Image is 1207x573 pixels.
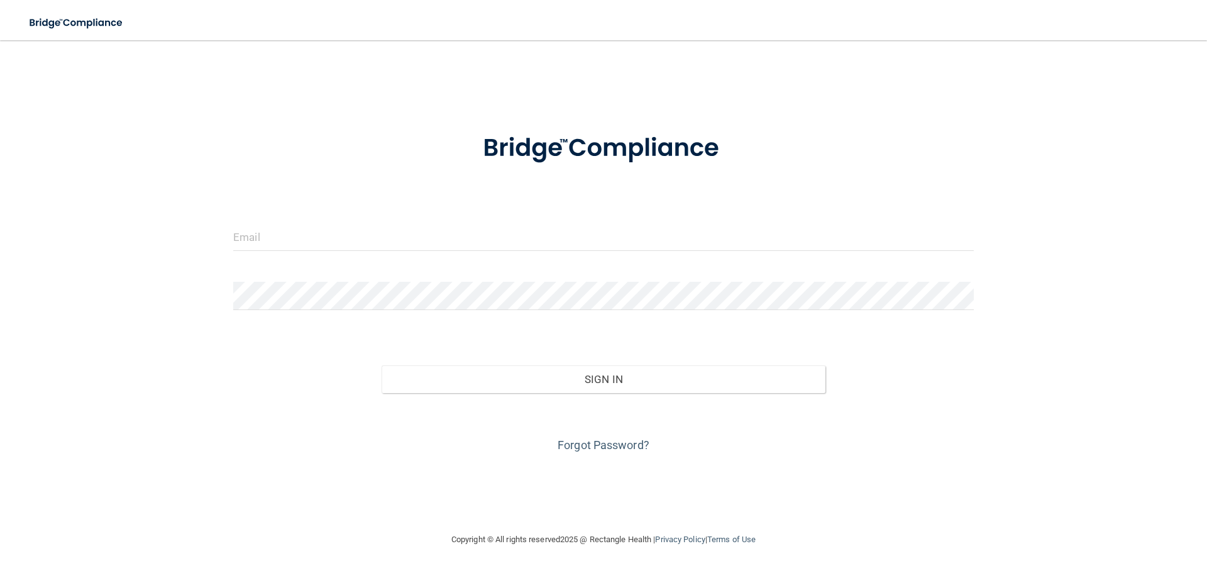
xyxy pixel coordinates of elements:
[707,535,756,544] a: Terms of Use
[19,10,135,36] img: bridge_compliance_login_screen.278c3ca4.svg
[655,535,705,544] a: Privacy Policy
[374,520,833,560] div: Copyright © All rights reserved 2025 @ Rectangle Health | |
[558,438,649,452] a: Forgot Password?
[457,116,750,181] img: bridge_compliance_login_screen.278c3ca4.svg
[233,223,974,251] input: Email
[382,365,826,393] button: Sign In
